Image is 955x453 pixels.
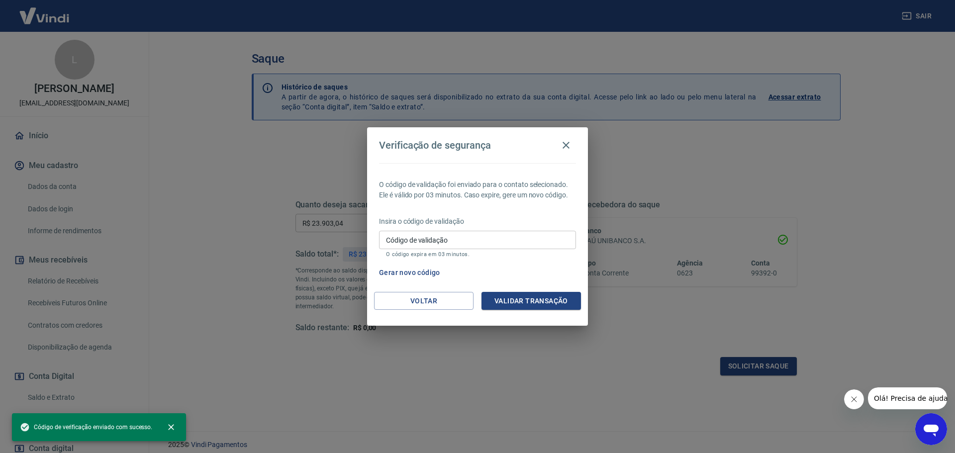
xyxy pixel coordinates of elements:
[20,422,152,432] span: Código de verificação enviado com sucesso.
[379,139,491,151] h4: Verificação de segurança
[160,416,182,438] button: close
[6,7,84,15] span: Olá! Precisa de ajuda?
[868,387,947,409] iframe: Mensagem da empresa
[375,264,444,282] button: Gerar novo código
[374,292,474,310] button: Voltar
[386,251,569,258] p: O código expira em 03 minutos.
[379,180,576,200] p: O código de validação foi enviado para o contato selecionado. Ele é válido por 03 minutos. Caso e...
[481,292,581,310] button: Validar transação
[915,413,947,445] iframe: Botão para abrir a janela de mensagens
[844,389,864,409] iframe: Fechar mensagem
[379,216,576,227] p: Insira o código de validação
